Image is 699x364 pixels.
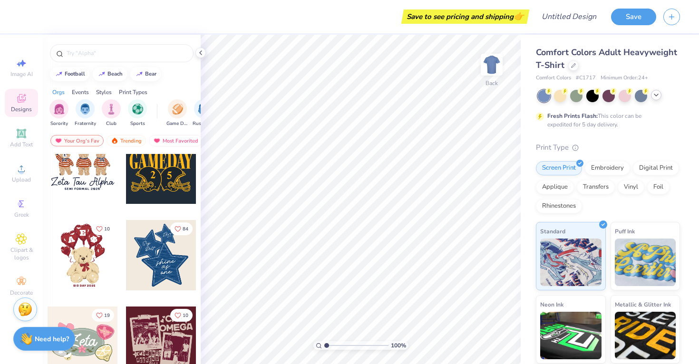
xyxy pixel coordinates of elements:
[104,227,110,231] span: 10
[647,180,670,194] div: Foil
[540,239,602,286] img: Standard
[404,10,527,24] div: Save to see pricing and shipping
[514,10,524,22] span: 👉
[55,137,62,144] img: most_fav.gif
[106,104,116,115] img: Club Image
[92,309,114,322] button: Like
[98,71,106,77] img: trend_line.gif
[536,47,677,71] span: Comfort Colors Adult Heavyweight T-Shirt
[540,299,563,309] span: Neon Ink
[166,99,188,127] button: filter button
[132,104,143,115] img: Sports Image
[482,55,501,74] img: Back
[65,71,85,77] div: football
[145,71,156,77] div: bear
[54,104,65,115] img: Sorority Image
[10,289,33,297] span: Decorate
[66,48,187,58] input: Try "Alpha"
[170,309,193,322] button: Like
[5,246,38,261] span: Clipart & logos
[12,176,31,183] span: Upload
[106,120,116,127] span: Club
[35,335,69,344] strong: Need help?
[611,9,656,25] button: Save
[577,180,615,194] div: Transfers
[576,74,596,82] span: # C1717
[136,71,143,77] img: trend_line.gif
[107,71,123,77] div: beach
[170,222,193,235] button: Like
[536,161,582,175] div: Screen Print
[10,141,33,148] span: Add Text
[615,226,635,236] span: Puff Ink
[615,239,676,286] img: Puff Ink
[391,341,406,350] span: 100 %
[50,120,68,127] span: Sorority
[80,104,90,115] img: Fraternity Image
[50,67,89,81] button: football
[75,99,96,127] button: filter button
[618,180,644,194] div: Vinyl
[102,99,121,127] button: filter button
[633,161,679,175] div: Digital Print
[14,211,29,219] span: Greek
[166,99,188,127] div: filter for Game Day
[128,99,147,127] button: filter button
[193,120,214,127] span: Rush & Bid
[172,104,183,115] img: Game Day Image
[10,70,33,78] span: Image AI
[183,313,188,318] span: 10
[75,99,96,127] div: filter for Fraternity
[92,222,114,235] button: Like
[128,99,147,127] div: filter for Sports
[615,299,671,309] span: Metallic & Glitter Ink
[50,135,104,146] div: Your Org's Fav
[585,161,630,175] div: Embroidery
[615,312,676,359] img: Metallic & Glitter Ink
[130,67,161,81] button: bear
[536,180,574,194] div: Applique
[183,227,188,231] span: 84
[540,226,565,236] span: Standard
[11,105,32,113] span: Designs
[119,88,147,96] div: Print Types
[485,79,498,87] div: Back
[193,99,214,127] div: filter for Rush & Bid
[111,137,118,144] img: trending.gif
[601,74,648,82] span: Minimum Order: 24 +
[536,199,582,213] div: Rhinestones
[93,67,127,81] button: beach
[149,135,203,146] div: Most Favorited
[536,74,571,82] span: Comfort Colors
[107,135,146,146] div: Trending
[104,313,110,318] span: 19
[166,120,188,127] span: Game Day
[540,312,602,359] img: Neon Ink
[534,7,604,26] input: Untitled Design
[72,88,89,96] div: Events
[96,88,112,96] div: Styles
[102,99,121,127] div: filter for Club
[55,71,63,77] img: trend_line.gif
[49,99,68,127] div: filter for Sorority
[75,120,96,127] span: Fraternity
[130,120,145,127] span: Sports
[193,99,214,127] button: filter button
[547,112,598,120] strong: Fresh Prints Flash:
[536,142,680,153] div: Print Type
[49,99,68,127] button: filter button
[547,112,664,129] div: This color can be expedited for 5 day delivery.
[153,137,161,144] img: most_fav.gif
[198,104,209,115] img: Rush & Bid Image
[52,88,65,96] div: Orgs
